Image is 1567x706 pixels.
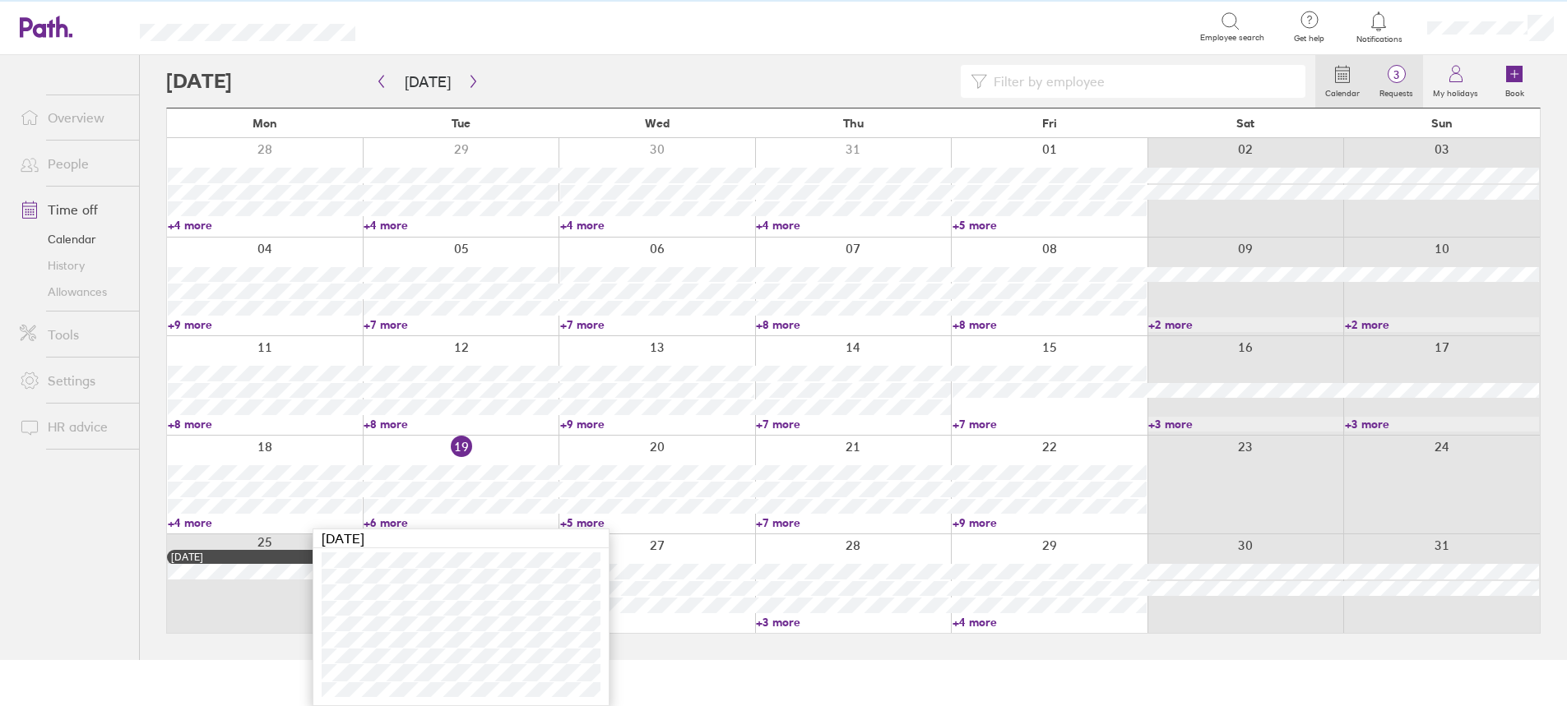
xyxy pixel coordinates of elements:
a: +9 more [953,515,1147,530]
span: Mon [253,117,277,130]
a: +4 more [168,218,362,233]
a: +8 more [168,417,362,431]
a: +4 more [560,218,754,233]
a: +4 more [364,218,558,233]
a: HR advice [7,410,139,443]
a: People [7,147,139,180]
label: My holidays [1423,84,1488,99]
a: Book [1488,55,1541,108]
a: +6 more [364,515,558,530]
a: Calendar [7,226,139,252]
div: [DATE] [313,529,609,548]
span: Tue [452,117,471,130]
a: My holidays [1423,55,1488,108]
span: Fri [1042,117,1057,130]
a: +3 more [756,615,950,630]
a: +7 more [953,417,1147,431]
a: +4 more [756,218,950,233]
a: Overview [7,101,139,134]
a: +2 more [1345,317,1539,332]
a: History [7,252,139,279]
a: +7 more [560,317,754,332]
div: [DATE] [171,551,359,563]
a: +2 more [560,615,754,630]
a: +5 more [560,515,754,530]
a: +9 more [560,417,754,431]
a: +2 more [1148,317,1342,332]
a: +9 more [168,317,362,332]
label: Requests [1370,84,1423,99]
div: Search [400,19,442,34]
input: Filter by employee [987,66,1296,97]
span: Wed [645,117,670,130]
span: 3 [1370,68,1423,81]
a: Settings [7,364,139,397]
a: +5 more [953,218,1147,233]
a: Allowances [7,279,139,305]
a: +7 more [756,417,950,431]
a: +8 more [756,317,950,332]
span: Sat [1236,117,1254,130]
label: Book [1495,84,1534,99]
a: +7 more [756,515,950,530]
a: Time off [7,193,139,226]
span: Thu [843,117,864,130]
span: Notifications [1352,35,1406,44]
a: +7 more [364,317,558,332]
a: 3Requests [1370,55,1423,108]
span: Employee search [1200,33,1264,43]
a: +4 more [168,515,362,530]
span: Get help [1282,34,1336,44]
a: +3 more [1345,417,1539,431]
button: [DATE] [392,68,464,95]
label: Calendar [1315,84,1370,99]
span: Sun [1431,117,1453,130]
a: +4 more [953,615,1147,630]
a: Notifications [1352,10,1406,44]
a: +3 more [1148,417,1342,431]
a: Calendar [1315,55,1370,108]
a: +8 more [364,417,558,431]
a: +8 more [953,317,1147,332]
a: Tools [7,318,139,351]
